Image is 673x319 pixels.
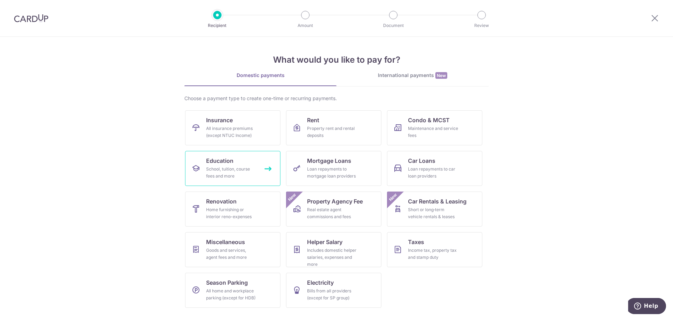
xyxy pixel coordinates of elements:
[408,247,458,261] div: Income tax, property tax and stamp duty
[408,238,424,246] span: Taxes
[286,273,381,308] a: ElectricityBills from all providers (except for SP group)
[185,232,280,267] a: MiscellaneousGoods and services, agent fees and more
[336,72,489,79] div: International payments
[279,22,331,29] p: Amount
[387,110,482,145] a: Condo & MCSTMaintenance and service fees
[435,72,447,79] span: New
[408,116,450,124] span: Condo & MCST
[206,278,248,287] span: Season Parking
[185,110,280,145] a: InsuranceAll insurance premiums (except NTUC Income)
[307,278,334,287] span: Electricity
[307,238,342,246] span: Helper Salary
[307,157,351,165] span: Mortgage Loans
[206,197,237,206] span: Renovation
[16,5,30,11] span: Help
[184,95,489,102] div: Choose a payment type to create one-time or recurring payments.
[286,151,381,186] a: Mortgage LoansLoan repayments to mortgage loan providers
[286,110,381,145] a: RentProperty rent and rental deposits
[307,125,358,139] div: Property rent and rental deposits
[206,157,233,165] span: Education
[408,125,458,139] div: Maintenance and service fees
[206,287,257,301] div: All home and workplace parking (except for HDB)
[206,116,233,124] span: Insurance
[307,197,363,206] span: Property Agency Fee
[408,157,435,165] span: Car Loans
[307,247,358,268] div: Includes domestic helper salaries, expenses and more
[408,166,458,180] div: Loan repayments to car loan providers
[206,166,257,180] div: School, tuition, course fees and more
[307,116,319,124] span: Rent
[206,247,257,261] div: Goods and services, agent fees and more
[14,14,48,22] img: CardUp
[185,151,280,186] a: EducationSchool, tuition, course fees and more
[387,151,482,186] a: Car LoansLoan repayments to car loan providers
[387,192,399,203] span: New
[367,22,419,29] p: Document
[286,232,381,267] a: Helper SalaryIncludes domestic helper salaries, expenses and more
[628,298,666,315] iframe: Opens a widget where you can find more information
[307,166,358,180] div: Loan repayments to mortgage loan providers
[408,206,458,220] div: Short or long‑term vehicle rentals & leases
[206,206,257,220] div: Home furnishing or interior reno-expenses
[286,192,381,227] a: Property Agency FeeReal estate agent commissions and feesNew
[387,192,482,227] a: Car Rentals & LeasingShort or long‑term vehicle rentals & leasesNew
[185,273,280,308] a: Season ParkingAll home and workplace parking (except for HDB)
[286,192,298,203] span: New
[185,192,280,227] a: RenovationHome furnishing or interior reno-expenses
[191,22,243,29] p: Recipient
[408,197,467,206] span: Car Rentals & Leasing
[184,72,336,79] div: Domestic payments
[206,238,245,246] span: Miscellaneous
[184,54,489,66] h4: What would you like to pay for?
[307,287,358,301] div: Bills from all providers (except for SP group)
[206,125,257,139] div: All insurance premiums (except NTUC Income)
[387,232,482,267] a: TaxesIncome tax, property tax and stamp duty
[307,206,358,220] div: Real estate agent commissions and fees
[456,22,508,29] p: Review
